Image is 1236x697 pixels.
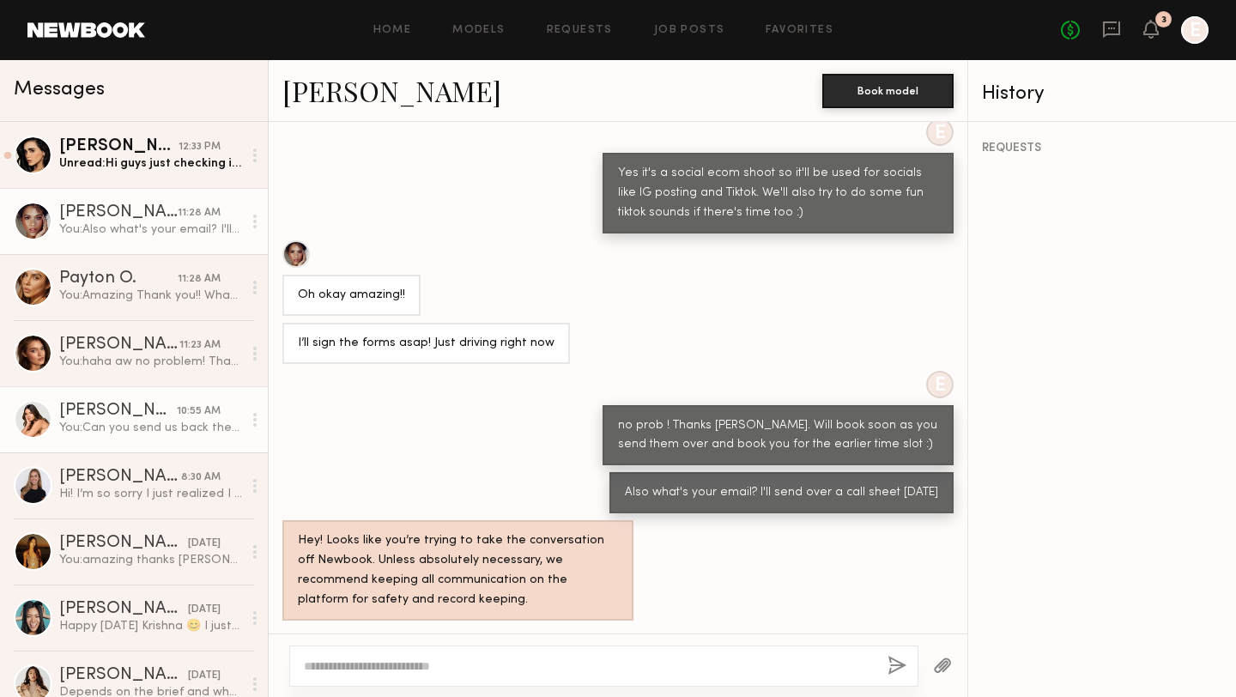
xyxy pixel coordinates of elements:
div: [PERSON_NAME] [59,204,178,221]
div: [PERSON_NAME] [59,535,188,552]
div: You: Amazing Thank you!! What's your email? I will send over a call sheet :) [59,288,242,304]
div: You: Can you send us back the forms before noon [PERSON_NAME]? :) [59,420,242,436]
div: Hey! Looks like you’re trying to take the conversation off Newbook. Unless absolutely necessary, ... [298,531,618,610]
div: Happy [DATE] Krishna 😊 I just wanted to check in and see if you had any updates on the shoot next... [59,618,242,634]
div: 11:23 AM [179,337,221,354]
a: E [1181,16,1209,44]
button: Book model [822,74,954,108]
div: You: Also what's your email? I'll send over a call sheet [DATE] [59,221,242,238]
a: Models [452,25,505,36]
div: 11:28 AM [178,205,221,221]
div: You: haha aw no problem! Thank you ! [59,354,242,370]
div: 8:30 AM [181,470,221,486]
div: 12:33 PM [179,139,221,155]
a: Favorites [766,25,833,36]
div: History [982,84,1222,104]
a: Requests [547,25,613,36]
div: [PERSON_NAME] [59,138,179,155]
div: Also what's your email? I'll send over a call sheet [DATE] [625,483,938,503]
div: Unread: Hi guys just checking in if we are shooting [DATE] so I can plan my day :) [59,155,242,172]
span: Messages [14,80,105,100]
div: Hi! I’m so sorry I just realized I missed this message. Are you still looking for a creator? Woul... [59,486,242,502]
div: Oh okay amazing!! [298,286,405,306]
div: [DATE] [188,668,221,684]
div: [PERSON_NAME] [59,667,188,684]
a: Job Posts [654,25,725,36]
div: [PERSON_NAME] [59,403,177,420]
div: [PERSON_NAME] [59,469,181,486]
div: Payton O. [59,270,178,288]
div: [PERSON_NAME] [59,601,188,618]
div: [PERSON_NAME] [59,336,179,354]
a: Book model [822,82,954,97]
a: [PERSON_NAME] [282,72,501,109]
div: [DATE] [188,602,221,618]
div: no prob ! Thanks [PERSON_NAME]. Will book soon as you send them over and book you for the earlier... [618,416,938,456]
div: 10:55 AM [177,403,221,420]
div: 3 [1161,15,1166,25]
div: Yes it's a social ecom shoot so it'll be used for socials like IG posting and Tiktok. We'll also ... [618,164,938,223]
a: Home [373,25,412,36]
div: [DATE] [188,536,221,552]
div: You: amazing thanks [PERSON_NAME]! Will get that shipped to you [59,552,242,568]
div: REQUESTS [982,142,1222,155]
div: I’ll sign the forms asap! Just driving right now [298,334,554,354]
div: 11:28 AM [178,271,221,288]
